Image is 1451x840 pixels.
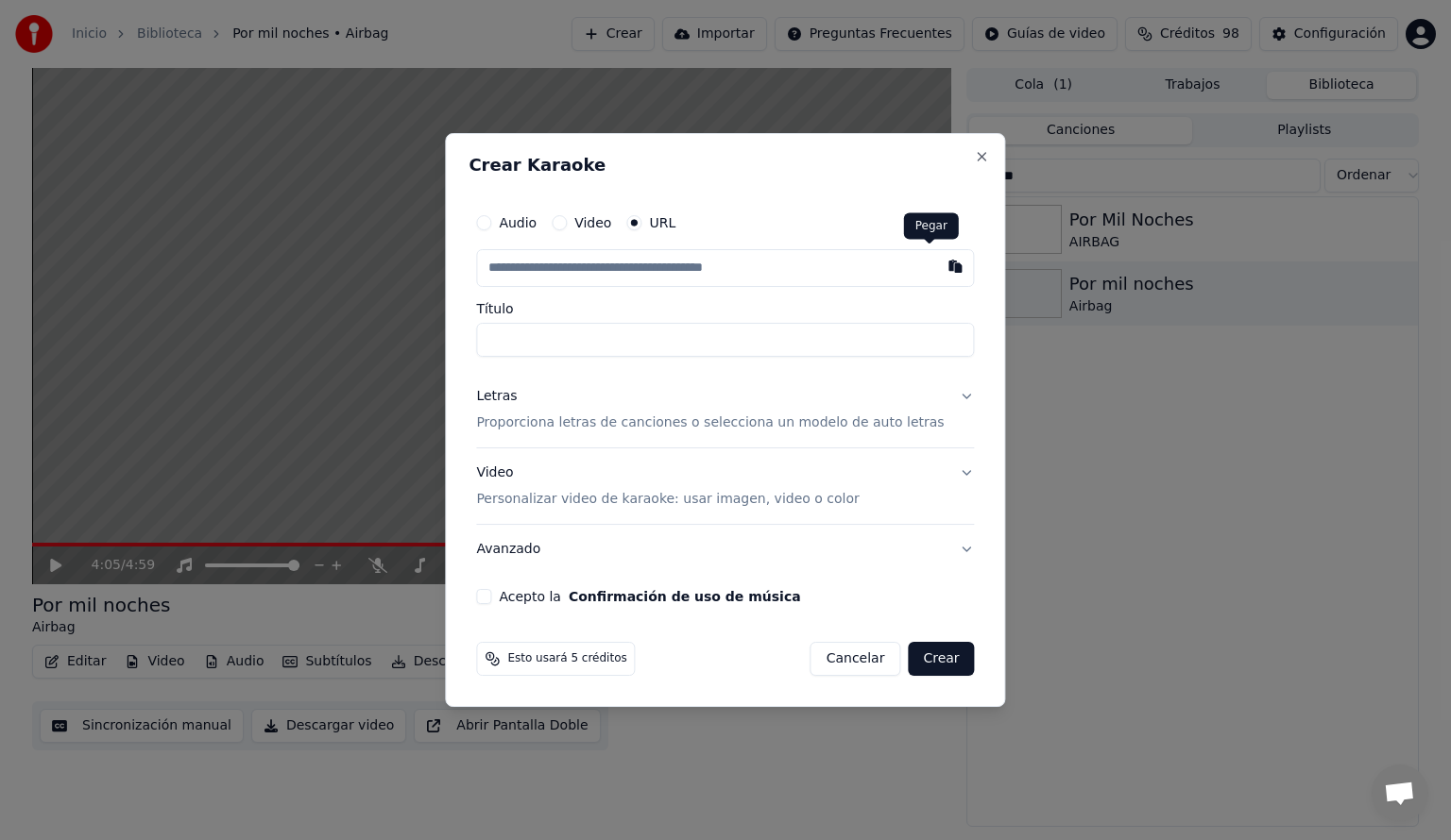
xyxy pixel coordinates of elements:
button: Avanzado [476,525,974,574]
p: Personalizar video de karaoke: usar imagen, video o color [476,490,859,509]
button: LetrasProporciona letras de canciones o selecciona un modelo de auto letras [476,372,974,447]
div: Pegar [904,213,959,240]
label: URL [649,216,675,229]
button: Crear [908,642,974,676]
button: Acepto la [569,590,801,603]
h2: Crear Karaoke [469,157,982,174]
button: Cancelar [811,642,901,676]
label: Acepto la [499,590,800,603]
button: VideoPersonalizar video de karaoke: usar imagen, video o color [476,448,974,524]
label: Video [574,216,611,229]
p: Proporciona letras de canciones o selecciona un modelo de auto letras [476,413,944,432]
span: Esto usará 5 créditos [507,651,626,666]
label: Título [476,302,974,315]
div: Letras [476,387,517,406]
div: Video [476,463,859,509]
label: Audio [499,216,537,229]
